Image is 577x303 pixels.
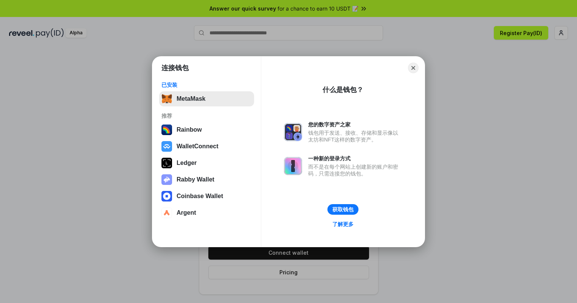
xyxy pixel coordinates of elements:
div: Coinbase Wallet [177,193,223,200]
div: 钱包用于发送、接收、存储和显示像以太坊和NFT这样的数字资产。 [308,129,402,143]
button: Coinbase Wallet [159,189,254,204]
button: WalletConnect [159,139,254,154]
div: 您的数字资产之家 [308,121,402,128]
img: svg+xml,%3Csvg%20width%3D%2228%22%20height%3D%2228%22%20viewBox%3D%220%200%2028%2028%22%20fill%3D... [161,208,172,218]
button: MetaMask [159,91,254,106]
div: Ledger [177,160,197,166]
div: 推荐 [161,112,252,119]
div: 已安装 [161,82,252,88]
button: Close [408,63,419,73]
div: WalletConnect [177,143,219,150]
button: Argent [159,205,254,220]
div: Rainbow [177,126,202,133]
h1: 连接钱包 [161,63,189,72]
a: 了解更多 [328,219,358,229]
img: svg+xml,%3Csvg%20xmlns%3D%22http%3A%2F%2Fwww.w3.org%2F2000%2Fsvg%22%20width%3D%2228%22%20height%3... [161,158,172,168]
img: svg+xml,%3Csvg%20width%3D%22120%22%20height%3D%22120%22%20viewBox%3D%220%200%20120%20120%22%20fil... [161,125,172,135]
div: 而不是在每个网站上创建新的账户和密码，只需连接您的钱包。 [308,163,402,177]
img: svg+xml,%3Csvg%20xmlns%3D%22http%3A%2F%2Fwww.w3.org%2F2000%2Fsvg%22%20fill%3D%22none%22%20viewBox... [284,157,302,175]
img: svg+xml,%3Csvg%20width%3D%2228%22%20height%3D%2228%22%20viewBox%3D%220%200%2028%2028%22%20fill%3D... [161,141,172,152]
div: Rabby Wallet [177,176,214,183]
button: Rabby Wallet [159,172,254,187]
div: 了解更多 [332,221,354,228]
img: svg+xml,%3Csvg%20xmlns%3D%22http%3A%2F%2Fwww.w3.org%2F2000%2Fsvg%22%20fill%3D%22none%22%20viewBox... [161,174,172,185]
button: 获取钱包 [327,204,358,215]
img: svg+xml,%3Csvg%20fill%3D%22none%22%20height%3D%2233%22%20viewBox%3D%220%200%2035%2033%22%20width%... [161,94,172,104]
button: Rainbow [159,122,254,137]
div: 一种新的登录方式 [308,155,402,162]
img: svg+xml,%3Csvg%20width%3D%2228%22%20height%3D%2228%22%20viewBox%3D%220%200%2028%2028%22%20fill%3D... [161,191,172,201]
button: Ledger [159,155,254,171]
div: Argent [177,209,196,216]
div: 什么是钱包？ [323,85,363,94]
div: MetaMask [177,95,205,102]
div: 获取钱包 [332,206,354,213]
img: svg+xml,%3Csvg%20xmlns%3D%22http%3A%2F%2Fwww.w3.org%2F2000%2Fsvg%22%20fill%3D%22none%22%20viewBox... [284,123,302,141]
